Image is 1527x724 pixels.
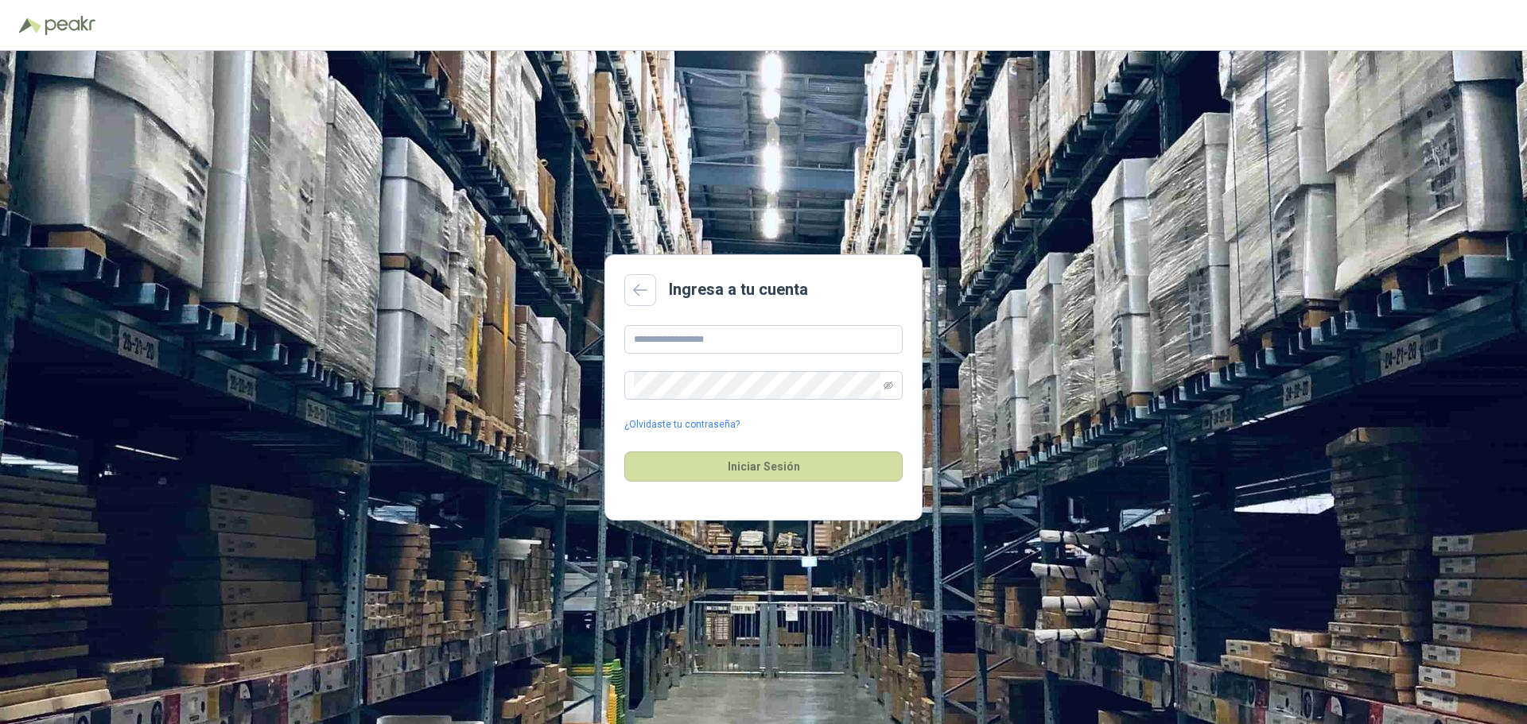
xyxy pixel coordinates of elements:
h2: Ingresa a tu cuenta [669,277,808,302]
a: ¿Olvidaste tu contraseña? [624,417,740,432]
img: Peakr [45,16,95,35]
img: Logo [19,17,41,33]
button: Iniciar Sesión [624,451,903,482]
span: eye-invisible [884,381,893,390]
